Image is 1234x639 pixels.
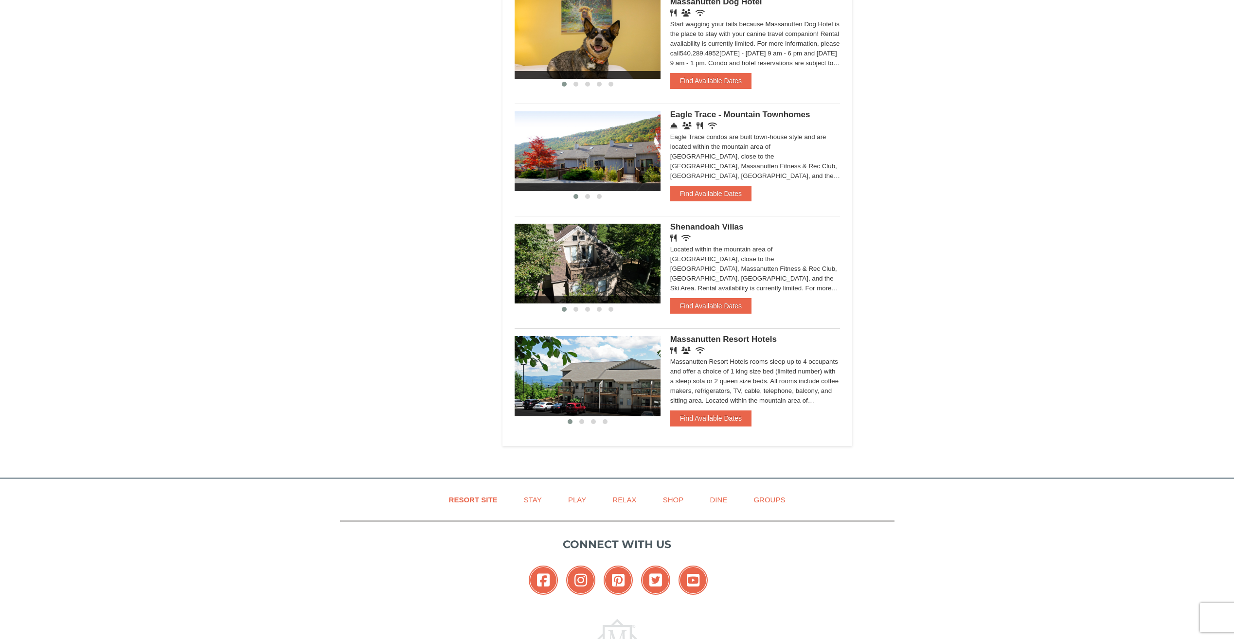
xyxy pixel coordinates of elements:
[670,186,751,201] button: Find Available Dates
[697,122,703,129] i: Restaurant
[670,347,677,354] i: Restaurant
[340,536,894,552] p: Connect with us
[670,19,841,68] div: Start wagging your tails because Massanutten Dog Hotel is the place to stay with your canine trav...
[670,132,841,181] div: Eagle Trace condos are built town-house style and are located within the mountain area of [GEOGRA...
[680,50,719,57] span: 540.289.4952
[670,122,678,129] i: Concierge Desk
[696,9,705,17] i: Wireless Internet (free)
[670,234,677,242] i: Restaurant
[670,357,841,406] div: Massanutten Resort Hotels rooms sleep up to 4 occupants and offer a choice of 1 king size bed (li...
[651,489,696,511] a: Shop
[681,234,691,242] i: Wireless Internet (free)
[670,245,841,293] div: Located within the mountain area of [GEOGRAPHIC_DATA], close to the [GEOGRAPHIC_DATA], Massanutte...
[696,347,705,354] i: Wireless Internet (free)
[670,222,744,231] span: Shenandoah Villas
[670,73,751,89] button: Find Available Dates
[600,489,648,511] a: Relax
[670,9,677,17] i: Restaurant
[437,489,510,511] a: Resort Site
[512,489,554,511] a: Stay
[556,489,598,511] a: Play
[670,110,810,119] span: Eagle Trace - Mountain Townhomes
[670,335,777,344] span: Massanutten Resort Hotels
[697,489,739,511] a: Dine
[682,122,692,129] i: Conference Facilities
[741,489,797,511] a: Groups
[708,122,717,129] i: Wireless Internet (free)
[670,298,751,314] button: Find Available Dates
[681,347,691,354] i: Banquet Facilities
[670,410,751,426] button: Find Available Dates
[681,9,691,17] i: Banquet Facilities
